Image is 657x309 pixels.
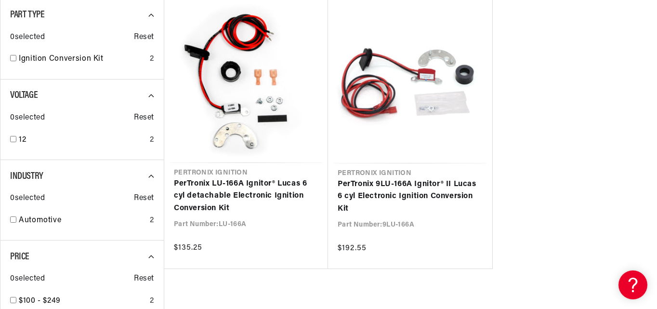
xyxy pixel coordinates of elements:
span: $100 - $249 [19,297,61,305]
span: Part Type [10,10,44,20]
span: 0 selected [10,273,45,285]
span: Reset [134,112,154,124]
a: Automotive [19,215,146,227]
span: Reset [134,192,154,205]
span: 0 selected [10,192,45,205]
a: PerTronix LU-166A Ignitor® Lucas 6 cyl detachable Electronic Ignition Conversion Kit [174,178,318,215]
span: Price [10,252,29,262]
span: 0 selected [10,31,45,44]
span: 0 selected [10,112,45,124]
span: Reset [134,31,154,44]
div: 2 [150,53,154,66]
a: 12 [19,134,146,147]
span: Industry [10,172,43,181]
div: 2 [150,295,154,308]
span: Voltage [10,91,38,100]
a: PerTronix 9LU-166A Ignitor® II Lucas 6 cyl Electronic Ignition Conversion Kit [338,178,483,215]
span: Reset [134,273,154,285]
div: 2 [150,215,154,227]
div: 2 [150,134,154,147]
a: Ignition Conversion Kit [19,53,146,66]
